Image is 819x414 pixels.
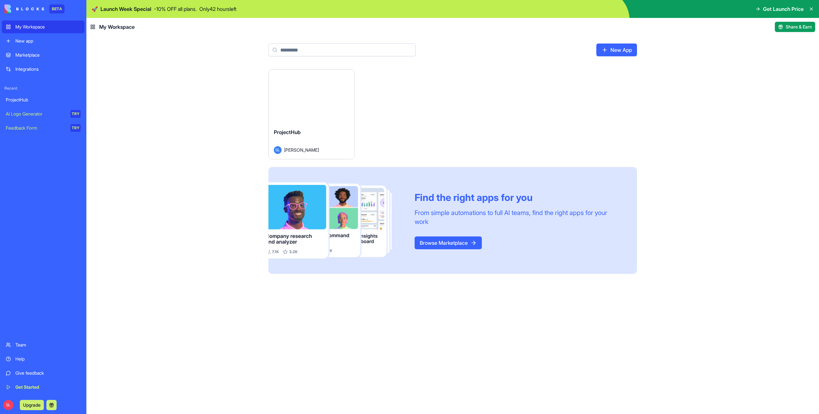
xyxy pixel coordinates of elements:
[2,63,84,76] a: Integrations
[15,370,81,376] div: Give feedback
[6,111,66,117] div: AI Logo Generator
[20,400,44,410] button: Upgrade
[2,122,84,134] a: Feedback FormTRY
[91,5,98,13] span: 🚀
[4,4,65,13] a: BETA
[15,38,81,44] div: New app
[15,342,81,348] div: Team
[775,22,815,32] button: Share & Earn
[20,402,44,408] a: Upgrade
[99,23,135,31] span: My Workspace
[284,147,319,153] span: [PERSON_NAME]
[2,35,84,47] a: New app
[15,356,81,362] div: Help
[415,236,482,249] a: Browse Marketplace
[274,129,301,135] span: ProjectHub
[2,381,84,394] a: Get Started
[6,97,81,103] div: ProjectHub
[2,367,84,379] a: Give feedback
[596,44,637,56] a: New App
[2,338,84,351] a: Team
[154,5,197,13] p: - 10 % OFF all plans.
[100,5,151,13] span: Launch Week Special
[415,192,622,203] div: Find the right apps for you
[15,52,81,58] div: Marketplace
[70,110,81,118] div: TRY
[2,93,84,106] a: ProjectHub
[268,69,355,159] a: ProjectHubSL[PERSON_NAME]
[15,24,81,30] div: My Workspace
[199,5,236,13] p: Only 42 hours left
[70,124,81,132] div: TRY
[2,49,84,61] a: Marketplace
[2,20,84,33] a: My Workspace
[2,107,84,120] a: AI Logo GeneratorTRY
[763,5,804,13] span: Get Launch Price
[49,4,65,13] div: BETA
[6,125,66,131] div: Feedback Form
[4,4,44,13] img: logo
[2,353,84,365] a: Help
[274,146,282,154] span: SL
[15,66,81,72] div: Integrations
[268,182,404,259] img: Frame_181_egmpey.png
[15,384,81,390] div: Get Started
[3,400,13,410] span: SL
[415,208,622,226] div: From simple automations to full AI teams, find the right apps for your work
[2,86,84,91] span: Recent
[786,24,812,30] span: Share & Earn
